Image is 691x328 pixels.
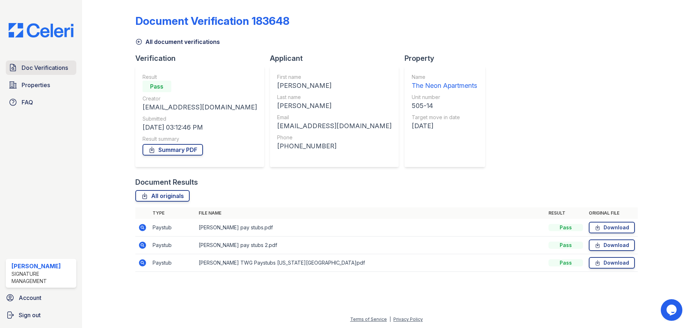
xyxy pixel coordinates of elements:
[412,114,477,121] div: Target move in date
[548,224,583,231] div: Pass
[196,254,546,272] td: [PERSON_NAME] TWG Paystubs [US_STATE][GEOGRAPHIC_DATA]pdf
[412,73,477,81] div: Name
[135,177,198,187] div: Document Results
[150,254,196,272] td: Paystub
[135,14,289,27] div: Document Verification 183648
[589,222,635,233] a: Download
[277,114,392,121] div: Email
[548,242,583,249] div: Pass
[412,121,477,131] div: [DATE]
[350,316,387,322] a: Terms of Service
[661,299,684,321] iframe: chat widget
[150,207,196,219] th: Type
[12,262,73,270] div: [PERSON_NAME]
[3,308,79,322] a: Sign out
[143,122,257,132] div: [DATE] 03:12:46 PM
[389,316,391,322] div: |
[412,94,477,101] div: Unit number
[143,135,257,143] div: Result summary
[19,293,41,302] span: Account
[22,63,68,72] span: Doc Verifications
[405,53,491,63] div: Property
[277,73,392,81] div: First name
[270,53,405,63] div: Applicant
[277,94,392,101] div: Last name
[412,101,477,111] div: 505-14
[589,257,635,269] a: Download
[3,291,79,305] a: Account
[277,141,392,151] div: [PHONE_NUMBER]
[277,121,392,131] div: [EMAIL_ADDRESS][DOMAIN_NAME]
[143,144,203,156] a: Summary PDF
[277,101,392,111] div: [PERSON_NAME]
[548,259,583,266] div: Pass
[150,237,196,254] td: Paystub
[196,219,546,237] td: [PERSON_NAME] pay stubs.pdf
[143,73,257,81] div: Result
[412,81,477,91] div: The Neon Apartments
[6,78,76,92] a: Properties
[143,81,171,92] div: Pass
[143,115,257,122] div: Submitted
[6,60,76,75] a: Doc Verifications
[196,237,546,254] td: [PERSON_NAME] pay stubs 2.pdf
[546,207,586,219] th: Result
[277,81,392,91] div: [PERSON_NAME]
[277,134,392,141] div: Phone
[135,37,220,46] a: All document verifications
[196,207,546,219] th: File name
[150,219,196,237] td: Paystub
[22,81,50,89] span: Properties
[135,190,190,202] a: All originals
[393,316,423,322] a: Privacy Policy
[412,73,477,91] a: Name The Neon Apartments
[135,53,270,63] div: Verification
[12,270,73,285] div: Signature Management
[586,207,638,219] th: Original file
[3,23,79,37] img: CE_Logo_Blue-a8612792a0a2168367f1c8372b55b34899dd931a85d93a1a3d3e32e68fde9ad4.png
[6,95,76,109] a: FAQ
[19,311,41,319] span: Sign out
[589,239,635,251] a: Download
[22,98,33,107] span: FAQ
[143,95,257,102] div: Creator
[143,102,257,112] div: [EMAIL_ADDRESS][DOMAIN_NAME]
